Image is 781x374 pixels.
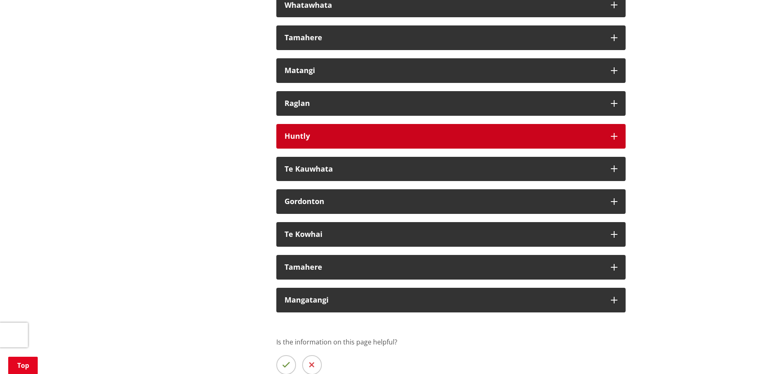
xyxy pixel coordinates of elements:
button: Huntly [276,124,626,149]
div: Raglan [285,99,603,108]
strong: Gordonton [285,196,324,206]
button: Matangi [276,58,626,83]
button: Mangatangi [276,288,626,312]
button: Te Kowhai [276,222,626,247]
div: Tamahere [285,34,603,42]
div: Huntly [285,132,603,140]
button: Tamahere [276,255,626,280]
button: Tamahere [276,25,626,50]
div: Tamahere [285,263,603,271]
p: Is the information on this page helpful? [276,337,626,347]
iframe: Messenger Launcher [743,340,773,369]
div: Te Kauwhata [285,165,603,173]
div: Mangatangi [285,296,603,304]
div: Whatawhata [285,1,603,9]
strong: Te Kowhai [285,229,323,239]
a: Top [8,357,38,374]
button: Raglan [276,91,626,116]
div: Matangi [285,67,603,75]
button: Te Kauwhata [276,157,626,181]
button: Gordonton [276,189,626,214]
